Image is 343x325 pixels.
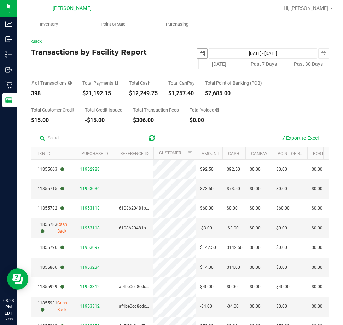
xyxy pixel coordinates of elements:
span: 11953118 [80,226,100,230]
span: $0.00 [250,303,261,310]
a: Inventory [17,17,81,32]
p: 08:23 PM EDT [3,297,14,317]
span: $0.00 [276,264,287,271]
span: $0.00 [276,186,287,192]
span: -$4.00 [227,303,239,310]
span: Cash Back [57,300,71,313]
inline-svg: Outbound [5,66,12,73]
h4: Transactions by Facility Report [31,48,180,56]
a: Cash [228,151,239,156]
div: $1,257.40 [168,91,194,96]
span: 11855783 [37,221,57,235]
span: $73.50 [227,186,240,192]
span: $0.00 [276,225,287,232]
span: $0.00 [227,205,238,212]
span: 6108620481bb7b6b82052af6c2f39077 [119,226,196,230]
span: $60.00 [276,205,290,212]
div: Total Customer Credit [31,108,74,112]
span: $0.00 [276,166,287,173]
span: 11953312 [80,284,100,289]
span: $0.00 [276,244,287,251]
inline-svg: Inbound [5,36,12,43]
div: $12,249.75 [129,91,158,96]
a: Point of Banking (POB) [278,151,328,156]
button: Export to Excel [276,132,323,144]
a: Filter [184,147,196,159]
span: $0.00 [250,205,261,212]
span: 11855663 [37,166,64,173]
a: Amount [202,151,219,156]
span: $0.00 [312,166,322,173]
iframe: Resource center [7,268,28,290]
inline-svg: Analytics [5,21,12,28]
span: 11855931 [37,300,57,313]
div: # of Transactions [31,81,72,85]
inline-svg: Retail [5,81,12,89]
span: $0.00 [276,303,287,310]
span: $0.00 [312,284,322,290]
span: -$3.00 [227,225,239,232]
span: 11953312 [80,304,100,309]
div: Total Voided [190,108,219,112]
span: select [197,49,207,58]
div: Total Point of Banking (POB) [205,81,262,85]
span: $73.50 [200,186,214,192]
span: $40.00 [276,284,290,290]
span: Cash Back [57,221,71,235]
span: $0.00 [312,205,322,212]
span: 6108620481bb7b6b82052af6c2f39077 [119,206,196,211]
span: $0.00 [312,186,322,192]
span: $142.50 [200,244,216,251]
div: -$15.00 [85,118,122,123]
i: Sum of all successful, non-voided payment transaction amounts, excluding tips and transaction fees. [115,81,118,85]
span: 11855796 [37,244,64,251]
span: $0.00 [250,244,261,251]
button: [DATE] [198,59,239,69]
span: Purchasing [156,21,198,28]
inline-svg: Reports [5,97,12,104]
span: $0.00 [312,225,322,232]
span: $14.00 [227,264,240,271]
i: Count of all successful payment transactions, possibly including voids, refunds, and cash-back fr... [68,81,72,85]
div: Total Cash [129,81,158,85]
span: 11953097 [80,245,100,250]
a: Reference ID [120,151,149,156]
span: 11855782 [37,205,64,212]
span: $0.00 [312,303,322,310]
span: Hi, [PERSON_NAME]! [284,5,330,11]
span: 11855715 [37,186,64,192]
span: $92.50 [200,166,214,173]
div: Total Payments [82,81,118,85]
a: Purchasing [145,17,209,32]
a: CanPay [251,151,267,156]
span: 11952988 [80,167,100,172]
span: $0.00 [250,264,261,271]
span: select [319,49,329,58]
div: Total CanPay [168,81,194,85]
a: Customer [159,150,181,155]
div: 398 [31,91,72,96]
span: af4be0cd8cdc1e1af3cdbff2a33581cc [119,284,191,289]
span: -$4.00 [200,303,212,310]
span: $0.00 [312,264,322,271]
inline-svg: Inventory [5,51,12,58]
input: Search... [37,133,143,143]
span: $142.50 [227,244,243,251]
a: Purchase ID [81,151,108,156]
span: $0.00 [250,166,261,173]
span: $60.00 [200,205,214,212]
span: [PERSON_NAME] [53,5,92,11]
span: 11855929 [37,284,64,290]
a: Back [31,39,42,44]
button: Past 30 Days [288,59,329,69]
div: $306.00 [133,118,179,123]
span: 11953118 [80,206,100,211]
button: Past 7 Days [243,59,284,69]
i: Sum of all voided payment transaction amounts, excluding tips and transaction fees. [215,108,219,112]
div: Total Credit Issued [85,108,122,112]
span: $0.00 [227,284,238,290]
span: $0.00 [250,186,261,192]
span: 11953234 [80,265,100,270]
span: -$3.00 [200,225,212,232]
span: Inventory [30,21,68,28]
